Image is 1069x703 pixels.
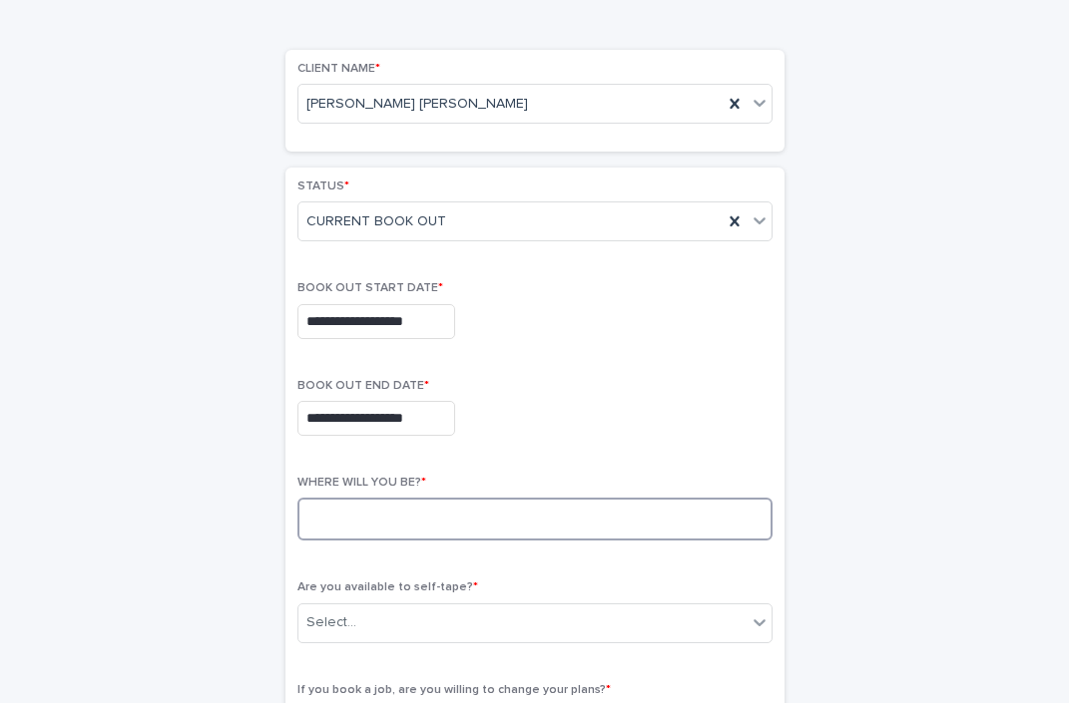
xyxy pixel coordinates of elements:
span: [PERSON_NAME] [PERSON_NAME] [306,94,528,115]
span: STATUS [297,180,349,192]
span: BOOK OUT START DATE [297,282,443,294]
span: If you book a job, are you willing to change your plans? [297,684,611,696]
span: BOOK OUT END DATE [297,380,429,392]
span: WHERE WILL YOU BE? [297,477,426,489]
span: CURRENT BOOK OUT [306,211,446,232]
span: Are you available to self-tape? [297,581,478,593]
div: Select... [306,612,356,633]
span: CLIENT NAME [297,63,380,75]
